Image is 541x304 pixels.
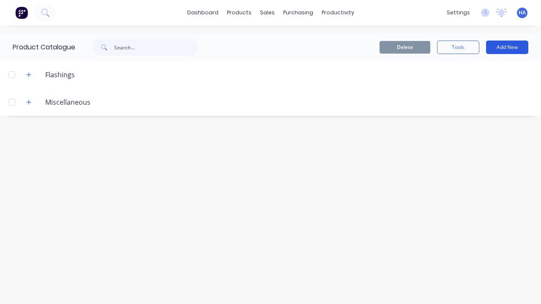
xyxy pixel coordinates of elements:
div: Miscellaneous [38,97,97,107]
div: settings [443,6,474,19]
a: dashboard [183,6,223,19]
input: Search... [114,39,198,56]
img: Factory [15,6,28,19]
div: productivity [317,6,358,19]
button: Delete [380,41,430,54]
div: purchasing [279,6,317,19]
button: Add New [486,41,528,54]
button: Tools [437,41,479,54]
div: Flashings [38,70,82,80]
span: HA [519,9,526,16]
div: sales [256,6,279,19]
div: products [223,6,256,19]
